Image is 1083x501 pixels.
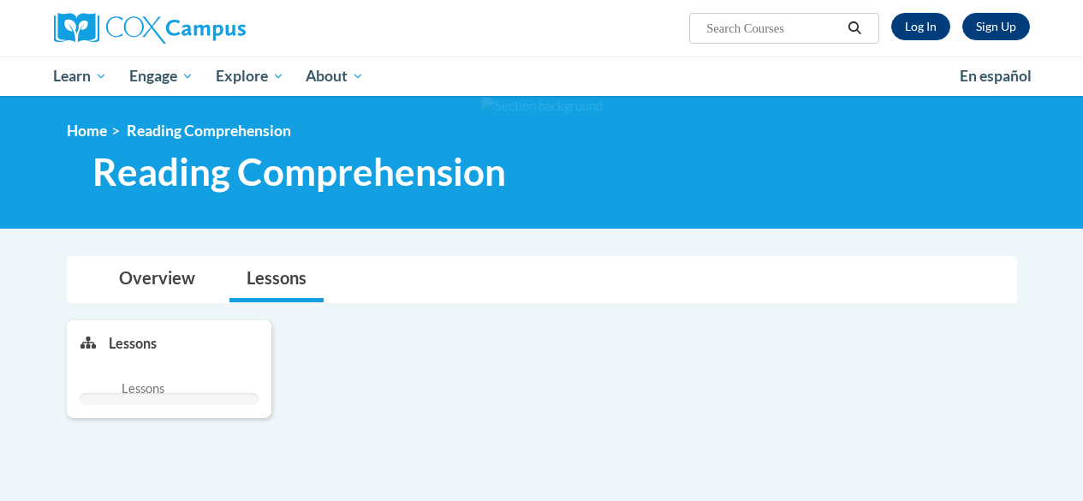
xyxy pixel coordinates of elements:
a: About [295,57,375,96]
span: En español [960,67,1032,85]
button: Search [842,18,867,39]
a: Explore [205,57,295,96]
a: Overview [102,257,212,302]
a: En español [949,58,1043,94]
span: Reading Comprehension [127,122,291,140]
a: Lessons [229,257,324,302]
a: Cox Campus [54,13,362,44]
span: Lessons [122,379,164,398]
a: Log In [891,13,950,40]
img: Section background [481,97,603,116]
span: Reading Comprehension [92,149,506,194]
span: Engage [129,66,193,86]
a: Home [67,122,107,140]
div: Main menu [41,57,1043,96]
span: Learn [53,66,107,86]
a: Learn [43,57,119,96]
a: Register [962,13,1030,40]
span: About [306,66,364,86]
span: Explore [216,66,284,86]
img: Cox Campus [54,13,246,44]
p: Lessons [109,334,157,353]
a: Engage [118,57,205,96]
input: Search Courses [705,18,842,39]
